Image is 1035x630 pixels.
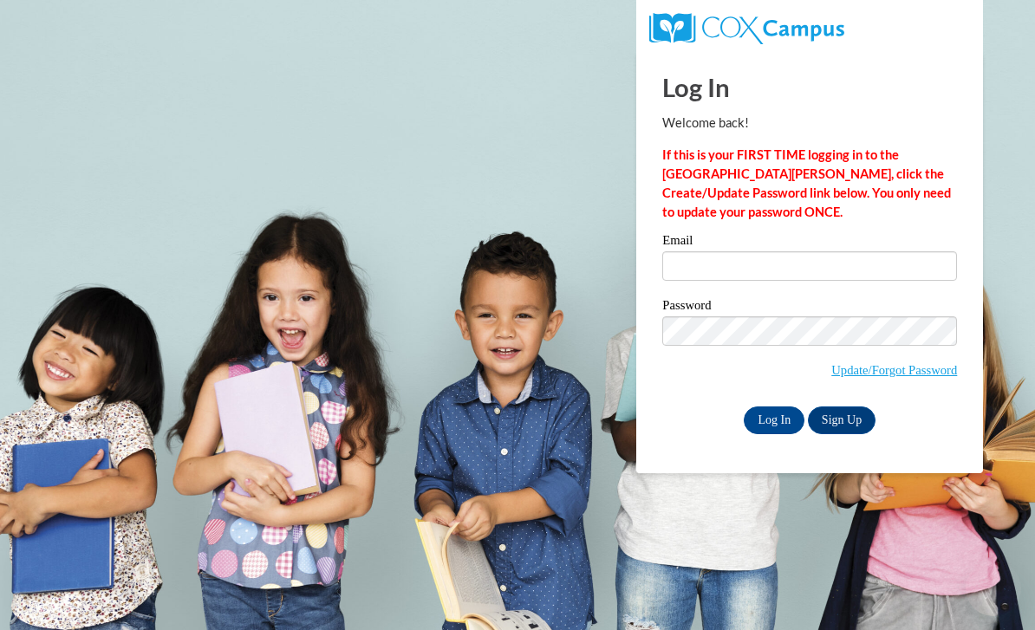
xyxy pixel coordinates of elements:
strong: If this is your FIRST TIME logging in to the [GEOGRAPHIC_DATA][PERSON_NAME], click the Create/Upd... [662,147,951,219]
p: Welcome back! [662,114,957,133]
iframe: Button to launch messaging window [966,561,1021,616]
h1: Log In [662,69,957,105]
a: Sign Up [808,406,876,434]
label: Password [662,299,957,316]
label: Email [662,234,957,251]
a: Update/Forgot Password [831,363,957,377]
img: COX Campus [649,13,843,44]
input: Log In [744,406,804,434]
